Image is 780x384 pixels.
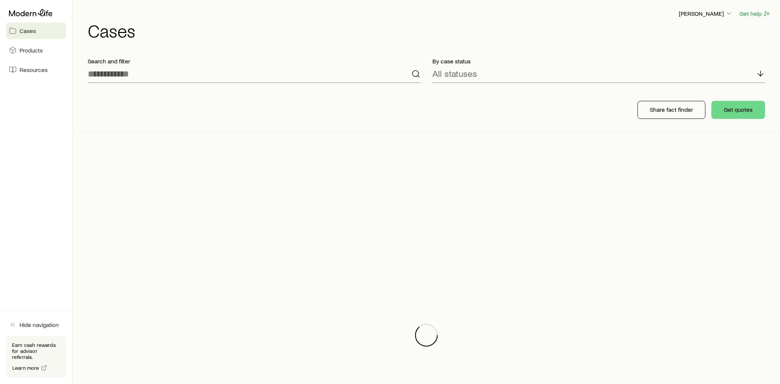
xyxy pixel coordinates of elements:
[6,42,66,58] a: Products
[6,61,66,78] a: Resources
[739,9,771,18] button: Get help
[637,101,705,119] button: Share fact finder
[679,10,733,17] p: [PERSON_NAME]
[711,101,765,119] button: Get quotes
[12,342,60,360] p: Earn cash rewards for advisor referrals.
[19,321,59,328] span: Hide navigation
[88,21,771,39] h1: Cases
[88,57,420,65] p: Search and filter
[19,46,43,54] span: Products
[6,22,66,39] a: Cases
[12,365,39,370] span: Learn more
[19,66,48,73] span: Resources
[650,106,693,113] p: Share fact finder
[6,336,66,378] div: Earn cash rewards for advisor referrals.Learn more
[678,9,733,18] button: [PERSON_NAME]
[432,57,765,65] p: By case status
[6,316,66,333] button: Hide navigation
[432,68,477,79] p: All statuses
[19,27,36,34] span: Cases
